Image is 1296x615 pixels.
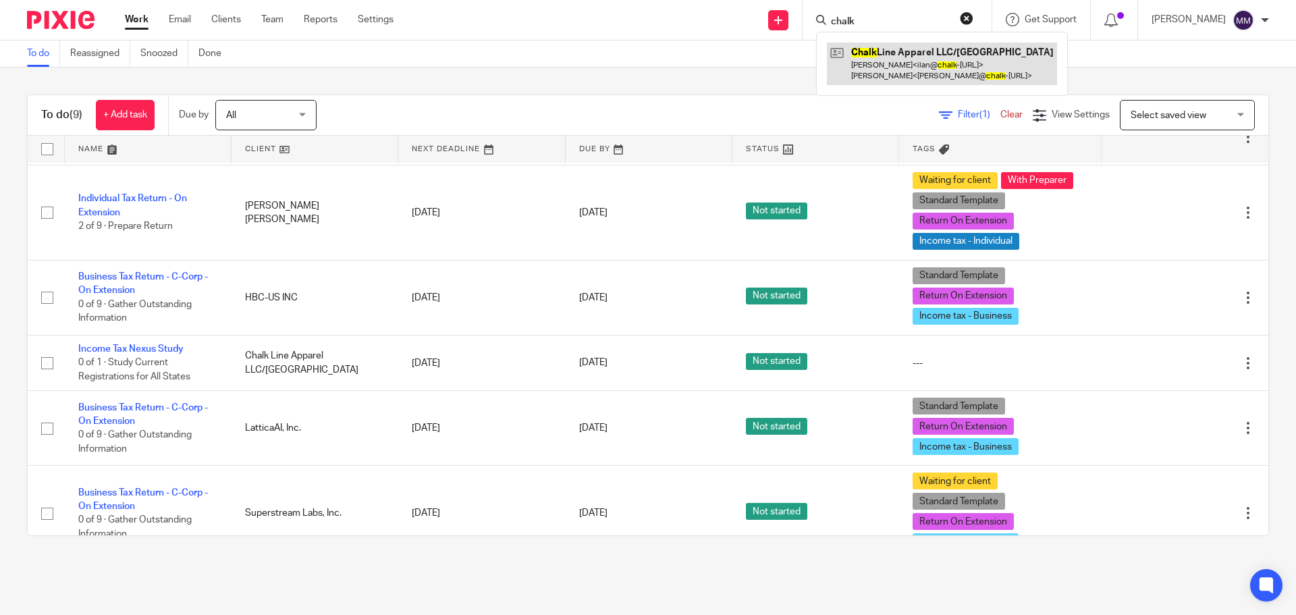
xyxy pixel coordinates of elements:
[913,533,1019,550] span: Income tax - Business
[913,398,1005,415] span: Standard Template
[1001,172,1073,189] span: With Preparer
[232,260,398,335] td: HBC-US INC
[78,194,187,217] a: Individual Tax Return - On Extension
[746,203,807,219] span: Not started
[78,300,192,323] span: 0 of 9 · Gather Outstanding Information
[1131,111,1206,120] span: Select saved view
[913,213,1014,230] span: Return On Extension
[78,403,208,426] a: Business Tax Return - C-Corp - On Extension
[913,308,1019,325] span: Income tax - Business
[78,344,184,354] a: Income Tax Nexus Study
[78,488,208,511] a: Business Tax Return - C-Corp - On Extension
[960,11,973,25] button: Clear
[913,172,998,189] span: Waiting for client
[913,288,1014,304] span: Return On Extension
[78,430,192,454] span: 0 of 9 · Gather Outstanding Information
[198,41,232,67] a: Done
[304,13,337,26] a: Reports
[78,272,208,295] a: Business Tax Return - C-Corp - On Extension
[746,353,807,370] span: Not started
[579,508,607,518] span: [DATE]
[979,110,990,119] span: (1)
[913,356,1088,370] div: ---
[232,165,398,260] td: [PERSON_NAME] [PERSON_NAME]
[746,288,807,304] span: Not started
[913,473,998,489] span: Waiting for client
[913,192,1005,209] span: Standard Template
[226,111,236,120] span: All
[913,145,936,153] span: Tags
[398,391,565,466] td: [DATE]
[1233,9,1254,31] img: svg%3E
[398,335,565,390] td: [DATE]
[913,438,1019,455] span: Income tax - Business
[746,503,807,520] span: Not started
[211,13,241,26] a: Clients
[1052,110,1110,119] span: View Settings
[41,108,82,122] h1: To do
[125,13,148,26] a: Work
[398,165,565,260] td: [DATE]
[1025,15,1077,24] span: Get Support
[579,293,607,302] span: [DATE]
[913,233,1019,250] span: Income tax - Individual
[96,100,155,130] a: + Add task
[1152,13,1226,26] p: [PERSON_NAME]
[958,110,1000,119] span: Filter
[1000,110,1023,119] a: Clear
[579,208,607,217] span: [DATE]
[579,358,607,368] span: [DATE]
[70,41,130,67] a: Reassigned
[913,267,1005,284] span: Standard Template
[232,391,398,466] td: LatticaAI, Inc.
[27,11,94,29] img: Pixie
[70,109,82,120] span: (9)
[398,260,565,335] td: [DATE]
[913,513,1014,530] span: Return On Extension
[746,418,807,435] span: Not started
[358,13,394,26] a: Settings
[140,41,188,67] a: Snoozed
[913,493,1005,510] span: Standard Template
[579,423,607,433] span: [DATE]
[232,466,398,561] td: Superstream Labs, Inc.
[78,221,173,231] span: 2 of 9 · Prepare Return
[261,13,283,26] a: Team
[78,358,190,382] span: 0 of 1 · Study Current Registrations for All States
[78,515,192,539] span: 0 of 9 · Gather Outstanding Information
[169,13,191,26] a: Email
[27,41,60,67] a: To do
[913,418,1014,435] span: Return On Extension
[398,466,565,561] td: [DATE]
[232,335,398,390] td: Chalk Line Apparel LLC/[GEOGRAPHIC_DATA]
[179,108,209,122] p: Due by
[830,16,951,28] input: Search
